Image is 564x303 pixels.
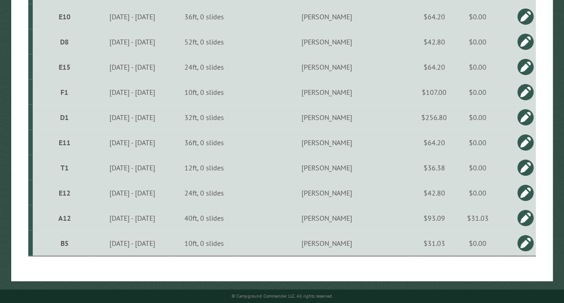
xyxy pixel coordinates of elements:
[452,231,503,256] td: $0.00
[452,4,503,29] td: $0.00
[452,105,503,130] td: $0.00
[96,113,169,122] div: [DATE] - [DATE]
[452,205,503,231] td: $31.03
[171,180,237,205] td: 24ft, 0 slides
[237,80,416,105] td: [PERSON_NAME]
[416,180,452,205] td: $42.80
[452,29,503,54] td: $0.00
[452,130,503,155] td: $0.00
[237,4,416,29] td: [PERSON_NAME]
[237,105,416,130] td: [PERSON_NAME]
[416,105,452,130] td: $256.80
[416,231,452,256] td: $31.03
[171,130,237,155] td: 36ft, 0 slides
[36,214,93,223] div: A12
[96,138,169,147] div: [DATE] - [DATE]
[452,180,503,205] td: $0.00
[232,293,333,299] small: © Campground Commander LLC. All rights reserved.
[171,4,237,29] td: 36ft, 0 slides
[36,188,93,197] div: E12
[416,155,452,180] td: $36.38
[416,29,452,54] td: $42.80
[36,138,93,147] div: E11
[36,113,93,122] div: D1
[171,155,237,180] td: 12ft, 0 slides
[36,88,93,97] div: F1
[96,239,169,248] div: [DATE] - [DATE]
[416,4,452,29] td: $64.20
[96,37,169,46] div: [DATE] - [DATE]
[416,54,452,80] td: $64.20
[237,54,416,80] td: [PERSON_NAME]
[36,37,93,46] div: D8
[452,54,503,80] td: $0.00
[237,231,416,256] td: [PERSON_NAME]
[452,155,503,180] td: $0.00
[171,54,237,80] td: 24ft, 0 slides
[96,88,169,97] div: [DATE] - [DATE]
[96,62,169,71] div: [DATE] - [DATE]
[96,188,169,197] div: [DATE] - [DATE]
[237,155,416,180] td: [PERSON_NAME]
[171,105,237,130] td: 32ft, 0 slides
[237,205,416,231] td: [PERSON_NAME]
[416,205,452,231] td: $93.09
[416,130,452,155] td: $64.20
[171,80,237,105] td: 10ft, 0 slides
[36,12,93,21] div: E10
[96,214,169,223] div: [DATE] - [DATE]
[452,80,503,105] td: $0.00
[96,12,169,21] div: [DATE] - [DATE]
[237,180,416,205] td: [PERSON_NAME]
[171,205,237,231] td: 40ft, 0 slides
[36,163,93,172] div: T1
[237,29,416,54] td: [PERSON_NAME]
[171,231,237,256] td: 10ft, 0 slides
[36,239,93,248] div: B5
[171,29,237,54] td: 52ft, 0 slides
[237,130,416,155] td: [PERSON_NAME]
[416,80,452,105] td: $107.00
[96,163,169,172] div: [DATE] - [DATE]
[36,62,93,71] div: E15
